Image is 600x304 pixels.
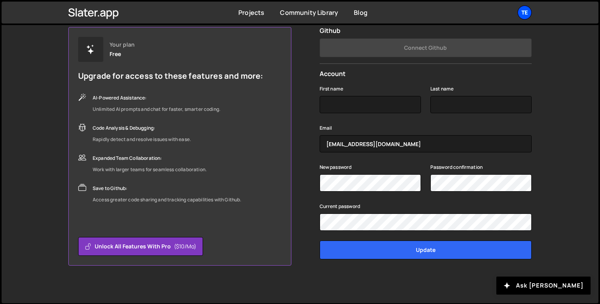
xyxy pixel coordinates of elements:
[110,51,121,57] div: Free
[280,8,338,17] a: Community Library
[93,165,207,174] div: Work with larger teams for seamless collaboration.
[430,163,483,171] label: Password confirmation
[93,93,220,103] div: AI-Powered Assistance:
[93,105,220,114] div: Unlimited AI prompts and chat for faster, smarter coding.
[320,124,332,132] label: Email
[93,184,241,193] div: Save to Github:
[320,27,532,34] h2: Github
[78,237,203,256] button: Unlock all features with Pro($10/mo)
[93,195,241,204] div: Access greater code sharing and tracking capabilities with Github.
[354,8,368,17] a: Blog
[518,5,532,20] a: te
[93,154,207,163] div: Expanded Team Collaboration:
[174,242,196,250] span: ($10/mo)
[93,135,191,144] div: Rapidly detect and resolve issues with ease.
[93,123,191,133] div: Code Analysis & Debugging:
[78,71,263,81] h5: Upgrade for access to these features and more:
[320,70,532,78] h2: Account
[430,85,454,93] label: Last name
[320,85,344,93] label: First name
[320,241,532,259] input: Update
[320,203,360,210] label: Current password
[320,163,352,171] label: New password
[496,277,591,295] button: Ask [PERSON_NAME]
[110,42,135,48] div: Your plan
[238,8,264,17] a: Projects
[320,38,532,57] button: Connect Github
